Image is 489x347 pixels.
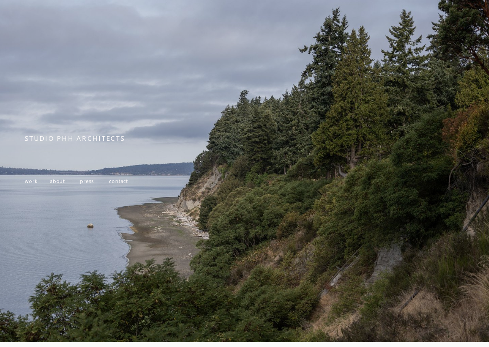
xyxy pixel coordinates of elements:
[109,178,128,185] a: contact
[80,178,94,185] a: press
[25,178,38,185] a: work
[50,178,65,185] a: about
[25,134,125,143] span: STUDIO PHH ARCHITECTS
